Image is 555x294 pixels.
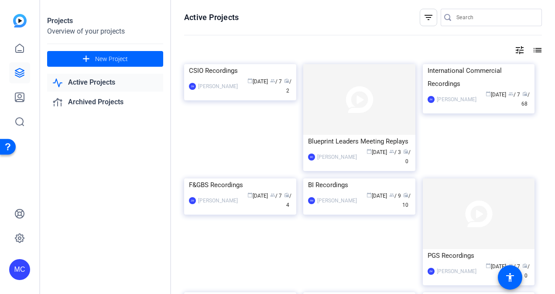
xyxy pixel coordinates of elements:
div: RM [308,197,315,204]
div: Blueprint Leaders Meeting Replays [308,135,411,148]
a: Active Projects [47,74,163,92]
span: / 3 [389,149,401,155]
div: [PERSON_NAME] [198,196,238,205]
mat-icon: accessibility [505,272,515,283]
span: radio [403,149,408,154]
mat-icon: add [81,54,92,65]
span: calendar_today [367,192,372,198]
span: [DATE] [367,149,387,155]
mat-icon: list [531,45,542,55]
span: calendar_today [486,91,491,96]
span: / 2 [284,79,291,94]
div: F&GBS Recordings [189,178,291,191]
span: / 7 [508,92,520,98]
input: Search [456,12,535,23]
span: [DATE] [367,193,387,199]
div: Projects [47,16,163,26]
span: calendar_today [486,263,491,268]
span: [DATE] [247,193,268,199]
div: JM [428,96,435,103]
div: BI Recordings [308,178,411,191]
span: / 68 [521,92,530,107]
span: group [270,192,275,198]
div: MC [308,154,315,161]
div: [PERSON_NAME] [317,196,357,205]
span: / 0 [403,149,411,164]
div: [PERSON_NAME] [437,95,476,104]
div: [PERSON_NAME] [198,82,238,91]
span: group [389,149,394,154]
span: [DATE] [486,92,506,98]
div: MC [9,259,30,280]
span: / 0 [522,263,530,279]
div: [PERSON_NAME] [437,267,476,276]
div: CSIO Recordings [189,64,291,77]
span: / 4 [284,193,291,208]
span: / 9 [389,193,401,199]
div: Overview of your projects [47,26,163,37]
span: [DATE] [247,79,268,85]
span: radio [522,263,528,268]
a: Archived Projects [47,93,163,111]
span: / 10 [402,193,411,208]
div: ZM [428,268,435,275]
span: / 7 [270,193,282,199]
div: International Commercial Recordings [428,64,530,90]
span: [DATE] [486,263,506,270]
mat-icon: tune [514,45,525,55]
span: calendar_today [247,192,253,198]
span: radio [284,192,289,198]
span: calendar_today [247,78,253,83]
div: ZM [189,197,196,204]
span: radio [284,78,289,83]
span: radio [403,192,408,198]
div: [PERSON_NAME] [317,153,357,161]
span: radio [522,91,528,96]
div: ZM [189,83,196,90]
span: calendar_today [367,149,372,154]
span: New Project [95,55,128,64]
div: PGS Recordings [428,249,530,262]
span: / 7 [508,263,520,270]
img: blue-gradient.svg [13,14,27,27]
span: group [508,263,514,268]
span: / 7 [270,79,282,85]
span: group [389,192,394,198]
h1: Active Projects [184,12,239,23]
button: New Project [47,51,163,67]
span: group [270,78,275,83]
mat-icon: filter_list [423,12,434,23]
span: group [508,91,514,96]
